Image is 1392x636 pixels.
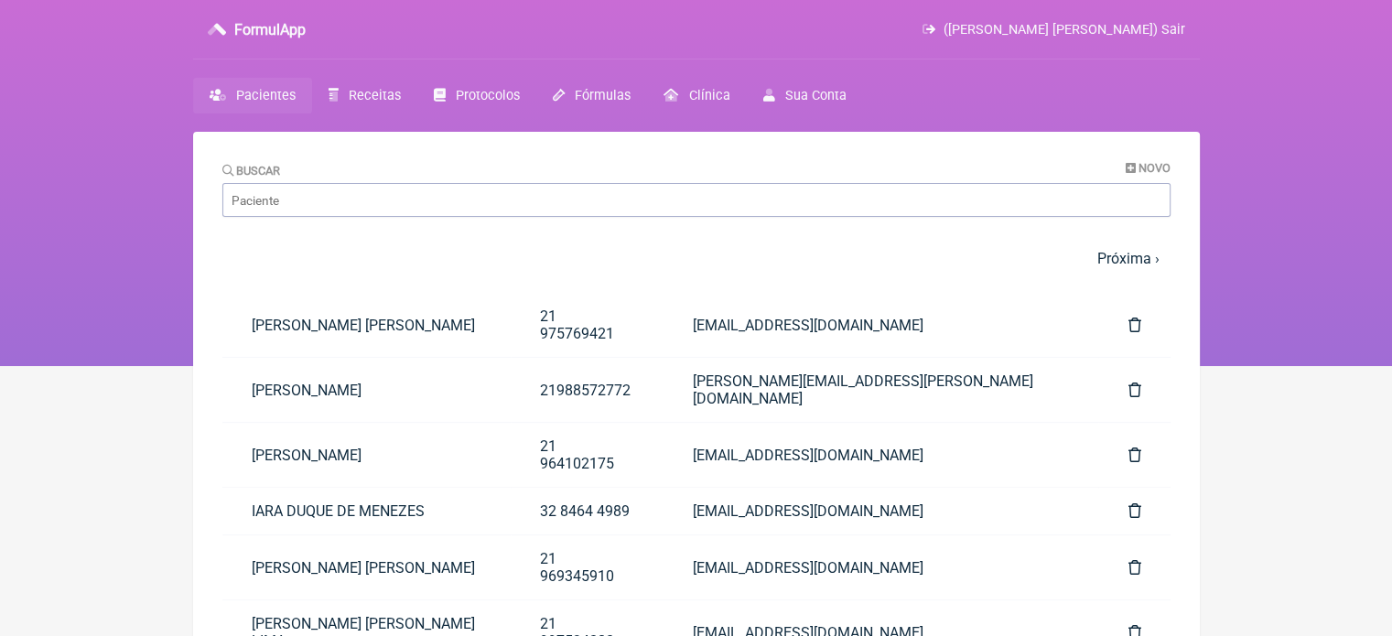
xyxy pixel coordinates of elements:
a: Próxima › [1097,250,1160,267]
h3: FormulApp [234,21,306,38]
a: 32 8464 4989 [511,488,664,534]
span: Novo [1138,161,1171,175]
a: [EMAIL_ADDRESS][DOMAIN_NAME] [664,302,1099,349]
a: [PERSON_NAME][EMAIL_ADDRESS][PERSON_NAME][DOMAIN_NAME] [664,358,1099,422]
a: [EMAIL_ADDRESS][DOMAIN_NAME] [664,544,1099,591]
a: [PERSON_NAME] [222,432,512,479]
nav: pager [222,239,1171,278]
a: Clínica [647,78,746,113]
a: 21988572772 [511,367,664,414]
a: 21 969345910 [511,535,664,599]
a: Receitas [312,78,417,113]
span: Receitas [349,88,401,103]
a: Pacientes [193,78,312,113]
span: Clínica [688,88,729,103]
a: [EMAIL_ADDRESS][DOMAIN_NAME] [664,432,1099,479]
a: Protocolos [417,78,536,113]
a: [EMAIL_ADDRESS][DOMAIN_NAME] [664,488,1099,534]
a: Fórmulas [536,78,647,113]
a: IARA DUQUE DE MENEZES [222,488,512,534]
a: [PERSON_NAME] [PERSON_NAME] [222,302,512,349]
span: Sua Conta [785,88,847,103]
a: Sua Conta [746,78,862,113]
span: ([PERSON_NAME] [PERSON_NAME]) Sair [944,22,1185,38]
a: 21 964102175 [511,423,664,487]
span: Protocolos [456,88,520,103]
label: Buscar [222,164,281,178]
a: [PERSON_NAME] [222,367,512,414]
input: Paciente [222,183,1171,217]
a: Novo [1126,161,1171,175]
a: 21 975769421 [511,293,664,357]
a: [PERSON_NAME] [PERSON_NAME] [222,544,512,591]
span: Pacientes [236,88,296,103]
span: Fórmulas [575,88,631,103]
a: ([PERSON_NAME] [PERSON_NAME]) Sair [923,22,1184,38]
